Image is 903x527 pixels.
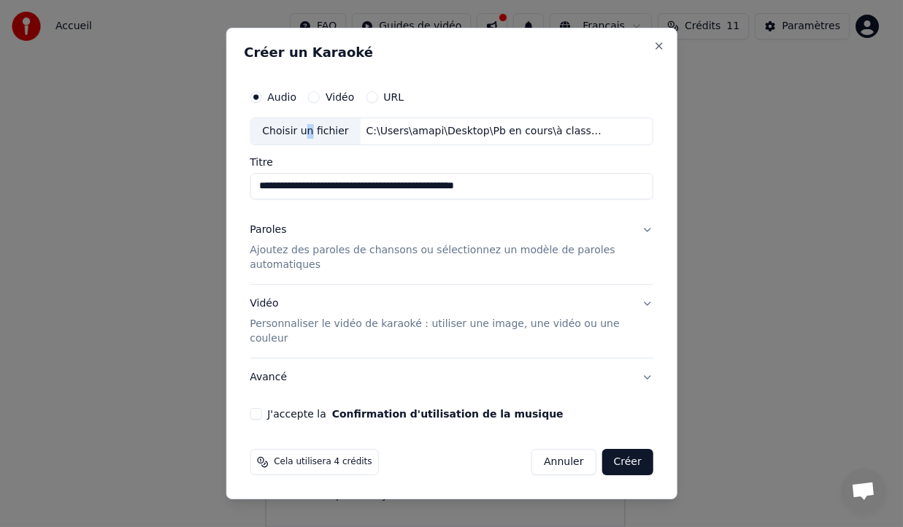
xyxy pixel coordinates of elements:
button: Annuler [531,449,596,475]
div: Choisir un fichier [250,118,360,145]
div: Paroles [250,223,286,237]
label: Vidéo [326,92,354,102]
label: Audio [267,92,296,102]
h2: Créer un Karaoké [244,46,659,59]
p: Ajoutez des paroles de chansons ou sélectionnez un modèle de paroles automatiques [250,243,630,272]
label: URL [383,92,404,102]
p: Personnaliser le vidéo de karaoké : utiliser une image, une vidéo ou une couleur [250,317,630,346]
label: Titre [250,157,653,167]
button: ParolesAjoutez des paroles de chansons ou sélectionnez un modèle de paroles automatiques [250,211,653,284]
span: Cela utilisera 4 crédits [274,456,372,468]
button: VidéoPersonnaliser le vidéo de karaoké : utiliser une image, une vidéo ou une couleur [250,285,653,358]
button: Avancé [250,358,653,396]
button: J'accepte la [332,409,564,419]
button: Créer [602,449,653,475]
div: Vidéo [250,296,630,346]
div: C:\Users\amapi\Desktop\Pb en cours\à classer\2022 12 à x 2024\Déjà sauvegardés\Martine\famille\20... [361,124,609,139]
label: J'accepte la [267,409,563,419]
